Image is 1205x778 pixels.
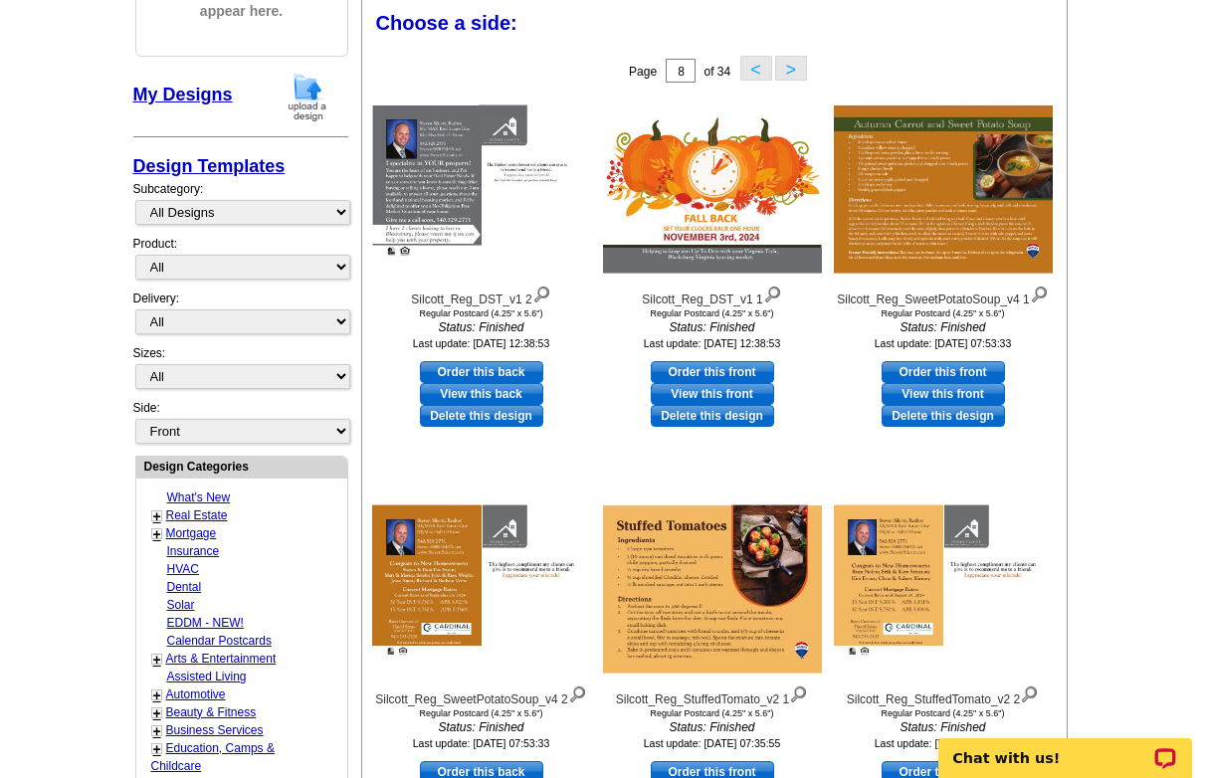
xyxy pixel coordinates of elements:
[834,718,1053,736] i: Status: Finished
[532,282,551,303] img: view design details
[133,235,348,290] div: Product:
[372,105,591,274] img: Silcott_Reg_DST_v1 2
[166,705,257,719] a: Beauty & Fitness
[372,681,591,708] div: Silcott_Reg_SweetPotatoSoup_v4 2
[153,687,161,703] a: +
[703,65,730,79] span: of 34
[133,290,348,344] div: Delivery:
[166,723,264,737] a: Business Services
[151,741,275,773] a: Education, Camps & Childcare
[882,361,1005,383] a: use this design
[153,526,161,542] a: +
[603,505,822,674] img: Silcott_Reg_StuffedTomato_v2 1
[834,282,1053,308] div: Silcott_Reg_SweetPotatoSoup_v4 1
[420,383,543,405] a: View this back
[420,361,543,383] a: use this design
[1030,282,1049,303] img: view design details
[372,718,591,736] i: Status: Finished
[153,723,161,739] a: +
[651,383,774,405] a: View this front
[603,681,822,708] div: Silcott_Reg_StuffedTomato_v2 1
[763,282,782,303] img: view design details
[925,715,1205,778] iframe: LiveChat chat widget
[413,337,550,349] small: Last update: [DATE] 12:38:53
[372,318,591,336] i: Status: Finished
[834,318,1053,336] i: Status: Finished
[568,681,587,703] img: view design details
[372,505,591,674] img: Silcott_Reg_SweetPotatoSoup_v4 2
[136,457,347,476] div: Design Categories
[603,282,822,308] div: Silcott_Reg_DST_v1 1
[875,737,1012,749] small: Last update: [DATE] 07:35:55
[603,708,822,718] div: Regular Postcard (4.25" x 5.6")
[789,681,808,703] img: view design details
[167,562,199,576] a: HVAC
[372,282,591,308] div: Silcott_Reg_DST_v1 2
[167,634,272,648] a: Calendar Postcards
[167,670,247,683] a: Assisted Living
[740,56,772,81] button: <
[834,308,1053,318] div: Regular Postcard (4.25" x 5.6")
[153,705,161,721] a: +
[133,399,348,446] div: Side:
[133,344,348,399] div: Sizes:
[875,337,1012,349] small: Last update: [DATE] 07:53:33
[603,105,822,274] img: Silcott_Reg_DST_v1 1
[167,616,244,630] a: EDDM - NEW!
[603,718,822,736] i: Status: Finished
[133,180,348,235] div: Subcategory:
[167,580,202,594] a: Dental
[133,156,286,176] a: Design Templates
[651,361,774,383] a: use this design
[166,652,277,666] a: Arts & Entertainment
[413,737,550,749] small: Last update: [DATE] 07:53:33
[834,505,1053,674] img: Silcott_Reg_StuffedTomato_v2 2
[651,405,774,427] a: Delete this design
[644,337,781,349] small: Last update: [DATE] 12:38:53
[372,708,591,718] div: Regular Postcard (4.25" x 5.6")
[834,105,1053,274] img: Silcott_Reg_SweetPotatoSoup_v4 1
[834,681,1053,708] div: Silcott_Reg_StuffedTomato_v2 2
[153,508,161,524] a: +
[167,544,220,558] a: Insurance
[282,72,333,122] img: upload-design
[775,56,807,81] button: >
[834,708,1053,718] div: Regular Postcard (4.25" x 5.6")
[133,85,233,104] a: My Designs
[603,318,822,336] i: Status: Finished
[166,526,217,540] a: Mortgage
[166,687,226,701] a: Automotive
[167,490,231,504] a: What's New
[1020,681,1039,703] img: view design details
[167,598,195,612] a: Solar
[882,383,1005,405] a: View this front
[372,308,591,318] div: Regular Postcard (4.25" x 5.6")
[166,508,228,522] a: Real Estate
[153,652,161,668] a: +
[376,12,517,34] span: Choose a side:
[420,405,543,427] a: Delete this design
[153,741,161,757] a: +
[603,308,822,318] div: Regular Postcard (4.25" x 5.6")
[882,405,1005,427] a: Delete this design
[629,65,657,79] span: Page
[644,737,781,749] small: Last update: [DATE] 07:35:55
